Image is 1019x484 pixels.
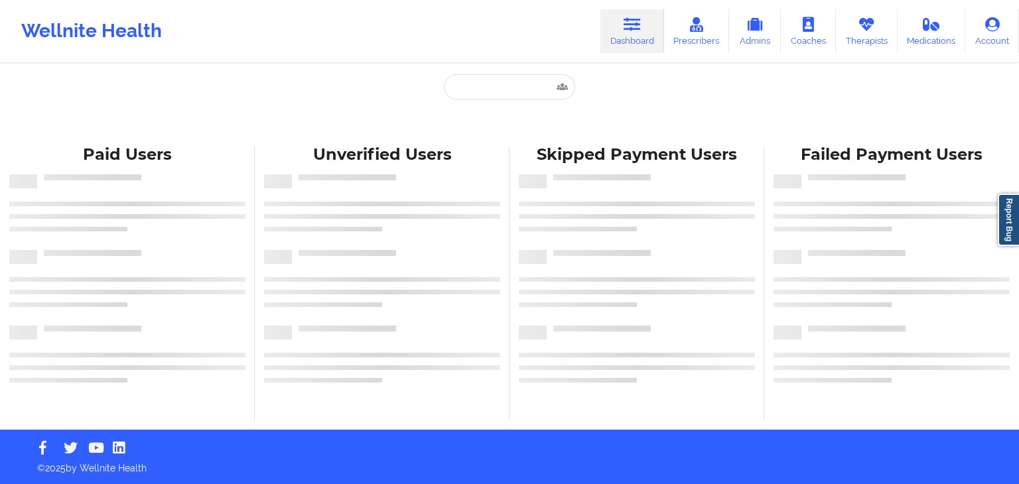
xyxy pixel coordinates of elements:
a: Prescribers [664,9,730,53]
a: Medications [898,9,966,53]
div: Failed Payment Users [774,145,1010,165]
div: Unverified Users [264,145,500,165]
div: Skipped Payment Users [519,145,755,165]
a: Coaches [781,9,836,53]
a: Report Bug [998,194,1019,246]
a: Admins [729,9,781,53]
a: Therapists [836,9,898,53]
p: © 2025 by Wellnite Health [28,452,991,475]
a: Dashboard [600,9,664,53]
div: Paid Users [9,145,245,165]
a: Account [965,9,1019,53]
